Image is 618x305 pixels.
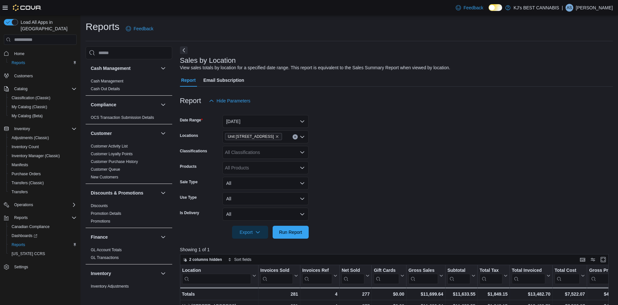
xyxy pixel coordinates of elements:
[91,219,110,224] a: Promotions
[374,290,404,298] div: $0.00
[12,72,77,80] span: Customers
[86,114,172,124] div: Compliance
[567,4,572,12] span: AS
[12,85,77,93] span: Catalog
[6,249,79,258] button: [US_STATE] CCRS
[342,268,364,274] div: Net Sold
[12,242,25,247] span: Reports
[302,268,332,284] div: Invoices Ref
[91,284,129,289] span: Inventory Adjustments
[159,189,167,197] button: Discounts & Promotions
[91,79,123,83] a: Cash Management
[512,268,545,284] div: Total Invoiced
[225,133,282,140] span: Unit 103- 2700 Barnet Highway
[447,268,470,274] div: Subtotal
[408,290,443,298] div: $11,699.64
[222,177,309,190] button: All
[91,270,158,277] button: Inventory
[9,112,77,120] span: My Catalog (Beta)
[182,290,256,298] div: Totals
[555,268,580,284] div: Total Cost
[260,268,293,284] div: Invoices Sold
[228,133,274,140] span: Unit [STREET_ADDRESS]
[180,164,197,169] label: Products
[234,257,251,262] span: Sort fields
[14,86,27,91] span: Catalog
[12,49,77,57] span: Home
[14,215,28,220] span: Reports
[9,103,50,111] a: My Catalog (Classic)
[576,4,613,12] p: [PERSON_NAME]
[9,241,77,249] span: Reports
[91,211,121,216] a: Promotion Details
[91,159,138,164] a: Customer Purchase History
[91,247,122,253] span: GL Account Totals
[91,130,112,137] h3: Customer
[273,226,309,239] button: Run Report
[12,135,49,140] span: Adjustments (Classic)
[86,142,172,184] div: Customer
[9,179,46,187] a: Transfers (Classic)
[123,22,156,35] a: Feedback
[12,214,77,222] span: Reports
[6,222,79,231] button: Canadian Compliance
[9,188,77,196] span: Transfers
[232,226,268,239] button: Export
[12,113,43,119] span: My Catalog (Beta)
[9,134,77,142] span: Adjustments (Classic)
[12,171,41,176] span: Purchase Orders
[9,250,77,258] span: Washington CCRS
[1,84,79,93] button: Catalog
[14,51,24,56] span: Home
[91,248,122,252] a: GL Account Totals
[12,72,35,80] a: Customers
[86,246,172,264] div: Finance
[180,46,188,54] button: Next
[555,268,585,284] button: Total Cost
[159,101,167,109] button: Compliance
[9,170,43,178] a: Purchase Orders
[1,213,79,222] button: Reports
[555,268,580,274] div: Total Cost
[300,150,305,155] button: Open list of options
[9,170,77,178] span: Purchase Orders
[12,50,27,58] a: Home
[6,58,79,67] button: Reports
[9,134,51,142] a: Adjustments (Classic)
[91,167,120,172] a: Customer Queue
[182,268,256,284] button: Location
[489,4,502,11] input: Dark Mode
[9,143,77,151] span: Inventory Count
[189,257,222,262] span: 2 columns hidden
[91,65,158,71] button: Cash Management
[279,229,302,235] span: Run Report
[159,64,167,72] button: Cash Management
[9,94,53,102] a: Classification (Classic)
[86,77,172,95] div: Cash Management
[300,165,305,170] button: Open list of options
[302,268,332,274] div: Invoices Ref
[180,246,613,253] p: Showing 1 of 1
[480,268,502,284] div: Total Tax
[180,97,201,105] h3: Report
[134,25,153,32] span: Feedback
[225,256,254,263] button: Sort fields
[6,93,79,102] button: Classification (Classic)
[12,125,33,133] button: Inventory
[6,102,79,111] button: My Catalog (Classic)
[9,223,52,231] a: Canadian Compliance
[86,202,172,228] div: Discounts & Promotions
[9,112,45,120] a: My Catalog (Beta)
[91,234,108,240] h3: Finance
[12,162,28,167] span: Manifests
[9,94,77,102] span: Classification (Classic)
[91,101,116,108] h3: Compliance
[9,232,40,240] a: Dashboards
[12,224,50,229] span: Canadian Compliance
[91,190,158,196] button: Discounts & Promotions
[342,268,370,284] button: Net Sold
[12,189,28,195] span: Transfers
